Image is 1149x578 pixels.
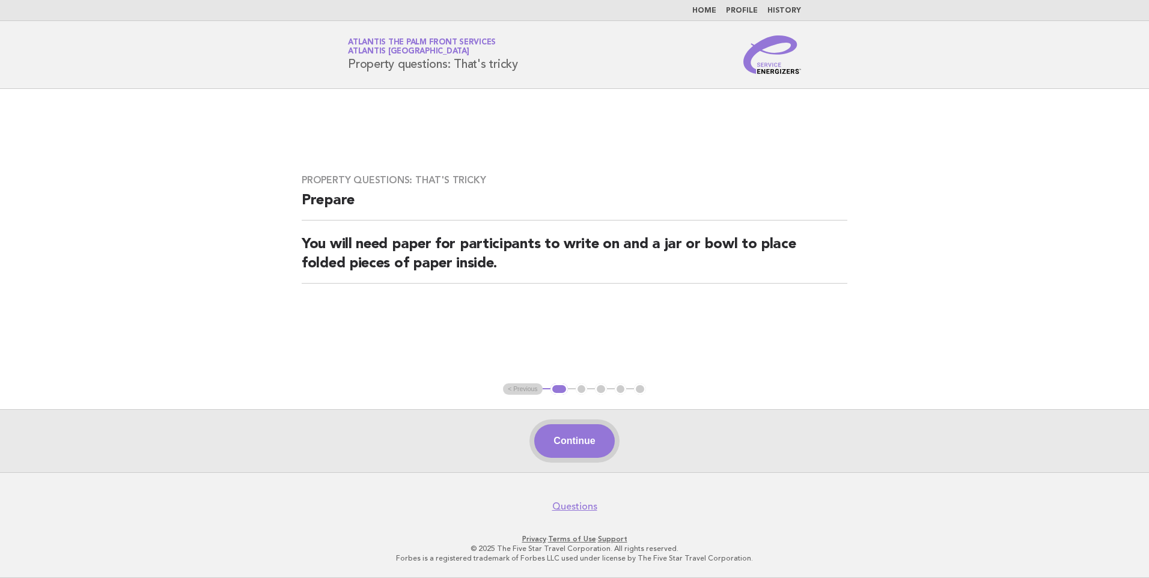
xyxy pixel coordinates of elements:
[522,535,546,543] a: Privacy
[348,38,496,55] a: Atlantis The Palm Front ServicesAtlantis [GEOGRAPHIC_DATA]
[207,553,942,563] p: Forbes is a registered trademark of Forbes LLC used under license by The Five Star Travel Corpora...
[348,48,469,56] span: Atlantis [GEOGRAPHIC_DATA]
[534,424,614,458] button: Continue
[207,534,942,544] p: · ·
[207,544,942,553] p: © 2025 The Five Star Travel Corporation. All rights reserved.
[692,7,716,14] a: Home
[726,7,758,14] a: Profile
[302,235,847,284] h2: You will need paper for participants to write on and a jar or bowl to place folded pieces of pape...
[767,7,801,14] a: History
[548,535,596,543] a: Terms of Use
[598,535,627,543] a: Support
[550,383,568,395] button: 1
[302,174,847,186] h3: Property questions: That's tricky
[743,35,801,74] img: Service Energizers
[552,500,597,513] a: Questions
[348,39,518,70] h1: Property questions: That's tricky
[302,191,847,221] h2: Prepare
